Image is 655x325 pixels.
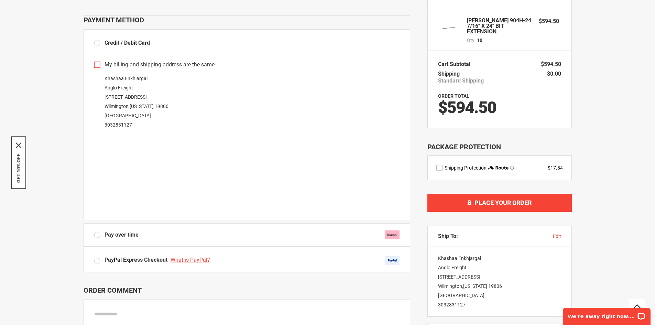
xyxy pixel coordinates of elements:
span: Ship To: [438,233,458,240]
a: 3032831127 [105,122,132,128]
button: Close [16,142,21,148]
span: $0.00 [547,71,561,77]
iframe: LiveChat chat widget [558,303,655,325]
strong: [PERSON_NAME] 904H-24 7/16" X 24" BIT EXTENSION [467,18,532,34]
span: [US_STATE] [130,104,154,109]
span: Qty [467,37,474,43]
div: $17.84 [548,164,563,171]
a: 3032831127 [438,302,466,307]
span: Place Your Order [474,199,532,206]
svg: close icon [16,142,21,148]
img: GREENLEE 904H-24 7/16" X 24" BIT EXTENSION [438,18,459,39]
span: My billing and shipping address are the same [105,61,215,69]
span: $594.50 [438,98,496,117]
span: Standard Shipping [438,77,484,84]
div: Khashaa Enkhjargal Anglo Freight [STREET_ADDRESS] Wilmington , 19806 [GEOGRAPHIC_DATA] [428,247,571,316]
span: edit [553,234,561,239]
button: Place Your Order [427,194,572,212]
p: Order Comment [84,286,410,294]
span: PayPal Express Checkout [105,257,167,263]
span: Learn more [510,166,514,170]
img: klarna.svg [385,230,400,239]
span: 10 [477,37,482,44]
th: Cart Subtotal [438,59,474,69]
span: Shipping [438,71,460,77]
span: Shipping Protection [445,165,487,171]
iframe: Secure payment input frame [93,132,401,220]
div: Payment Method [84,16,410,24]
span: [US_STATE] [463,283,487,289]
span: Pay over time [105,231,139,239]
span: Credit / Debit Card [105,40,150,46]
a: What is PayPal? [171,257,212,263]
div: Package Protection [427,142,572,152]
div: Khashaa Enkhjargal Anglo Freight [STREET_ADDRESS] Wilmington , 19806 [GEOGRAPHIC_DATA] [94,74,400,130]
button: edit [553,233,561,240]
span: $594.50 [541,61,561,67]
div: route shipping protection selector element [436,164,563,171]
span: $594.50 [539,18,559,24]
button: GET 10% OFF [16,153,21,183]
strong: Order Total [438,93,469,99]
span: What is PayPal? [171,257,210,263]
img: Acceptance Mark [385,256,400,265]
